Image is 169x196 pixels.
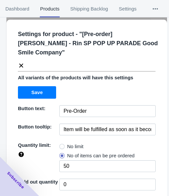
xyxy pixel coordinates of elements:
[119,0,137,17] span: Settings
[5,0,29,17] span: Dashboard
[18,86,56,99] button: Save
[67,143,84,150] span: No limit
[18,29,161,57] p: Settings for product - " [Pre-order] [PERSON_NAME] - Rin SP POP UP PARADE Good Smile Company "
[67,152,135,159] span: No of items can be pre ordered
[18,142,51,148] span: Quantity limit:
[18,106,45,111] span: Button text:
[6,170,25,190] span: Subscribe
[18,75,133,80] span: All variants of the products will have this settings
[18,124,52,129] span: Button tooltip:
[40,0,59,17] span: Products
[70,0,108,17] span: Shipping Backlog
[31,90,43,95] span: Save
[142,0,169,17] button: More tabs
